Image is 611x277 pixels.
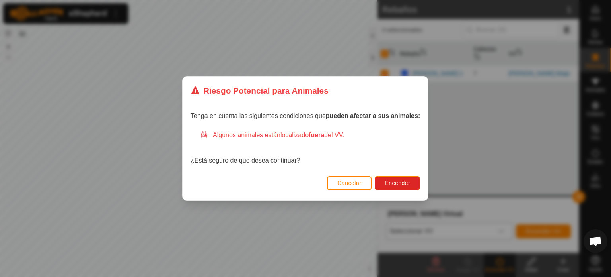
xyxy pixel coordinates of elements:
span: Cancelar [338,180,362,186]
span: localizado del VV. [280,132,344,138]
div: Chat abierto [584,229,607,253]
span: Encender [385,180,411,186]
button: Cancelar [327,176,372,190]
button: Encender [375,176,420,190]
strong: fuera [309,132,324,138]
div: ¿Está seguro de que desea continuar? [191,130,420,165]
div: Algunos animales están [200,130,420,140]
strong: pueden afectar a sus animales: [326,112,420,119]
div: Riesgo Potencial para Animales [191,84,329,97]
span: Tenga en cuenta las siguientes condiciones que [191,112,420,119]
